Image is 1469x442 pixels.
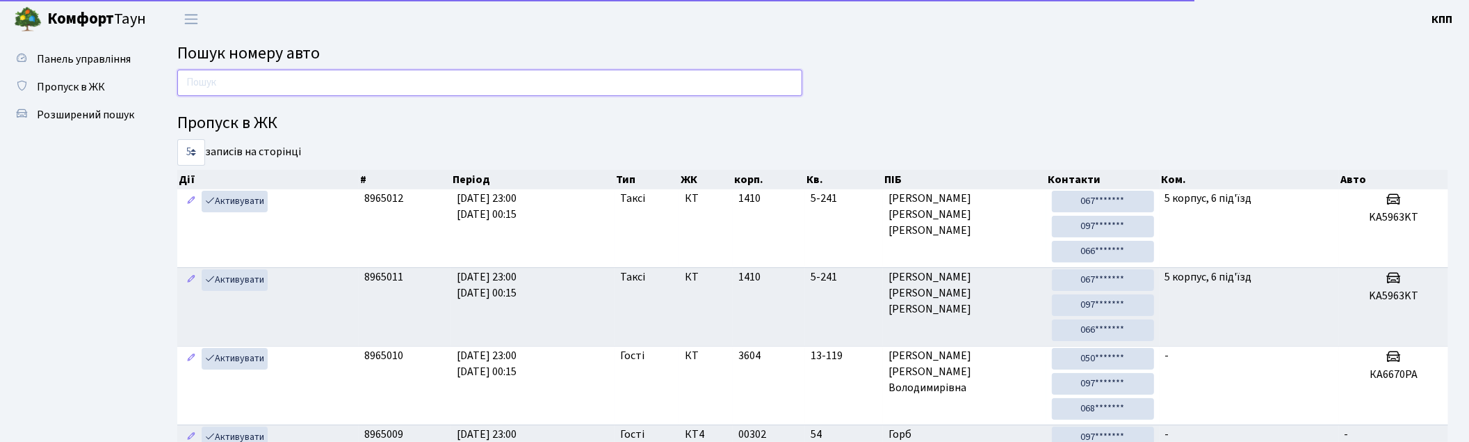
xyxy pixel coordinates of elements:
[888,191,1040,239] span: [PERSON_NAME] [PERSON_NAME] [PERSON_NAME]
[364,191,403,206] span: 8965012
[37,107,134,123] span: Розширений пошук
[1431,12,1452,27] b: КПП
[883,170,1046,189] th: ПІБ
[174,8,209,31] button: Переключити навігацію
[7,45,146,73] a: Панель управління
[620,191,645,207] span: Таксі
[202,191,268,212] a: Активувати
[177,113,1448,134] h4: Пропуск в ЖК
[202,348,268,370] a: Активувати
[457,191,517,222] span: [DATE] 23:00 [DATE] 00:15
[177,170,359,189] th: Дії
[37,52,131,67] span: Панель управління
[1345,427,1349,442] span: -
[177,139,301,166] label: записів на сторінці
[1165,191,1252,206] span: 5 корпус, 6 під'їзд
[364,427,403,442] span: 8965009
[451,170,615,189] th: Період
[37,79,105,95] span: Пропуск в ЖК
[685,348,727,364] span: КТ
[620,269,645,285] span: Таксі
[183,191,200,212] a: Редагувати
[177,41,320,65] span: Пошук номеру авто
[811,348,878,364] span: 13-119
[457,269,517,301] span: [DATE] 23:00 [DATE] 00:15
[364,269,403,285] span: 8965011
[615,170,679,189] th: Тип
[1165,427,1169,442] span: -
[457,348,517,379] span: [DATE] 23:00 [DATE] 00:15
[1160,170,1339,189] th: Ком.
[679,170,733,189] th: ЖК
[888,269,1040,317] span: [PERSON_NAME] [PERSON_NAME] [PERSON_NAME]
[177,70,802,96] input: Пошук
[1345,211,1443,224] h5: KA5963KT
[1046,170,1160,189] th: Контакти
[685,191,727,207] span: КТ
[7,101,146,129] a: Розширений пошук
[733,170,805,189] th: корп.
[1345,368,1443,381] h5: КА6670РА
[738,191,761,206] span: 1410
[1165,269,1252,285] span: 5 корпус, 6 під'їзд
[888,348,1040,396] span: [PERSON_NAME] [PERSON_NAME] Володимирівна
[364,348,403,363] span: 8965010
[183,269,200,291] a: Редагувати
[359,170,451,189] th: #
[1165,348,1169,363] span: -
[738,269,761,285] span: 1410
[177,139,205,166] select: записів на сторінці
[738,348,761,363] span: 3604
[47,8,146,31] span: Таун
[1345,290,1443,303] h5: KA5963KT
[202,269,268,291] a: Активувати
[811,269,878,285] span: 5-241
[685,269,727,285] span: КТ
[183,348,200,370] a: Редагувати
[47,8,114,30] b: Комфорт
[1339,170,1448,189] th: Авто
[805,170,884,189] th: Кв.
[14,6,42,33] img: logo.png
[811,191,878,207] span: 5-241
[620,348,644,364] span: Гості
[7,73,146,101] a: Пропуск в ЖК
[738,427,766,442] span: 00302
[1431,11,1452,28] a: КПП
